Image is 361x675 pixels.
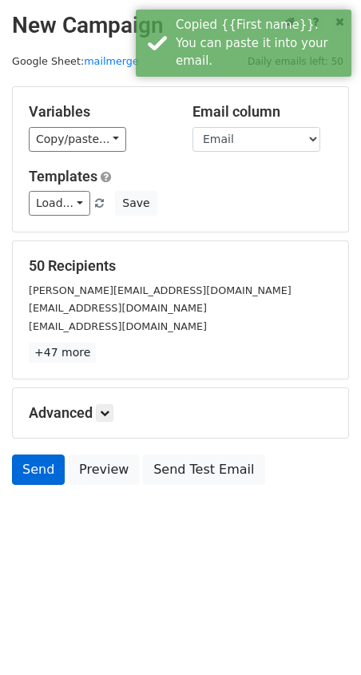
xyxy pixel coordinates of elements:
[281,598,361,675] iframe: Chat Widget
[12,12,349,39] h2: New Campaign
[29,302,207,314] small: [EMAIL_ADDRESS][DOMAIN_NAME]
[12,455,65,485] a: Send
[176,16,345,70] div: Copied {{First name}}. You can paste it into your email.
[29,191,90,216] a: Load...
[84,55,139,67] a: mailmerge
[29,168,97,185] a: Templates
[29,404,332,422] h5: Advanced
[115,191,157,216] button: Save
[29,320,207,332] small: [EMAIL_ADDRESS][DOMAIN_NAME]
[29,103,169,121] h5: Variables
[12,55,139,67] small: Google Sheet:
[29,343,96,363] a: +47 more
[143,455,264,485] a: Send Test Email
[29,127,126,152] a: Copy/paste...
[192,103,332,121] h5: Email column
[69,455,139,485] a: Preview
[29,257,332,275] h5: 50 Recipients
[29,284,292,296] small: [PERSON_NAME][EMAIL_ADDRESS][DOMAIN_NAME]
